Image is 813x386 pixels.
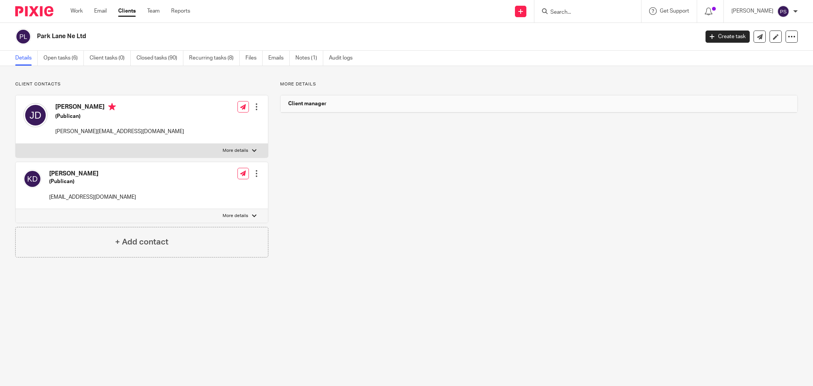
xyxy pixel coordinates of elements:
img: svg%3E [23,103,48,127]
a: Files [245,51,263,66]
p: [PERSON_NAME] [731,7,773,15]
a: Email [94,7,107,15]
input: Search [550,9,618,16]
a: Team [147,7,160,15]
h5: (Publican) [49,178,136,185]
a: Clients [118,7,136,15]
a: Recurring tasks (8) [189,51,240,66]
img: svg%3E [15,29,31,45]
i: Primary [108,103,116,111]
a: Open tasks (6) [43,51,84,66]
p: [EMAIL_ADDRESS][DOMAIN_NAME] [49,193,136,201]
a: Notes (1) [295,51,323,66]
a: Audit logs [329,51,358,66]
h4: + Add contact [115,236,168,248]
a: Client tasks (0) [90,51,131,66]
img: Pixie [15,6,53,16]
p: More details [223,148,248,154]
p: [PERSON_NAME][EMAIL_ADDRESS][DOMAIN_NAME] [55,128,184,135]
a: Details [15,51,38,66]
p: More details [280,81,798,87]
h5: (Publican) [55,113,184,120]
a: Work [71,7,83,15]
h4: [PERSON_NAME] [49,170,136,178]
a: Closed tasks (90) [136,51,183,66]
img: svg%3E [777,5,789,18]
img: svg%3E [23,170,42,188]
h3: Client manager [288,100,327,108]
p: More details [223,213,248,219]
p: Client contacts [15,81,268,87]
span: Get Support [660,8,689,14]
a: Emails [268,51,290,66]
a: Reports [171,7,190,15]
h2: Park Lane Ne Ltd [37,32,563,40]
h4: [PERSON_NAME] [55,103,184,113]
a: Create task [706,31,750,43]
a: Edit client [770,31,782,43]
a: Send new email [754,31,766,43]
